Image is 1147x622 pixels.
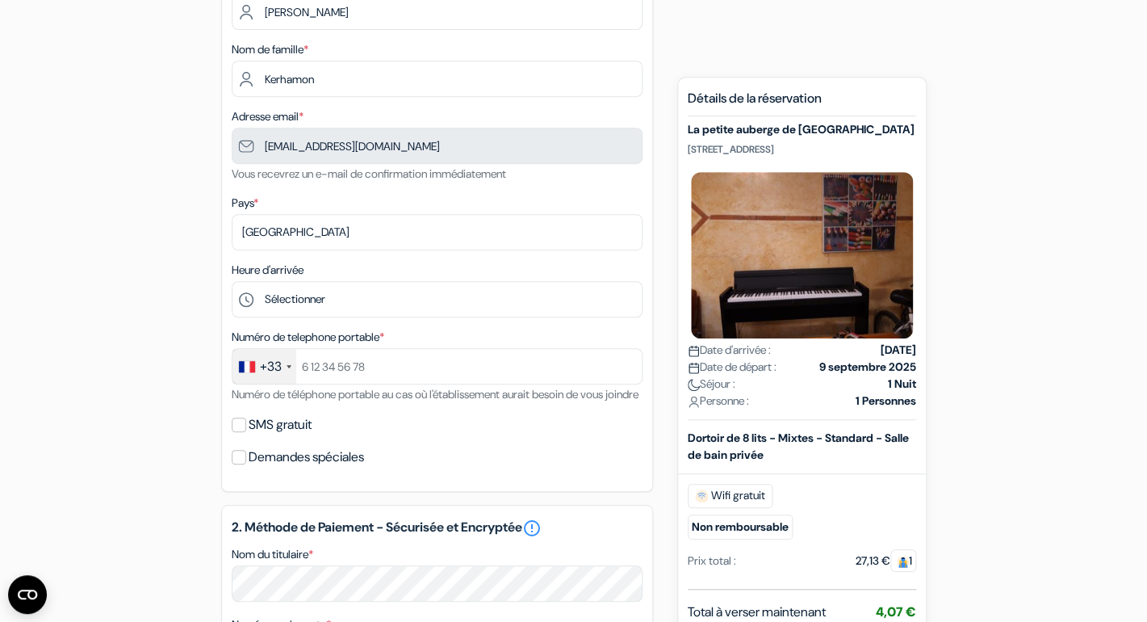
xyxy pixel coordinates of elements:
label: Adresse email [232,108,303,125]
div: +33 [260,357,282,376]
img: calendar.svg [688,345,700,357]
input: Entrer le nom de famille [232,61,643,97]
div: Prix total : [688,553,736,569]
small: Numéro de téléphone portable au cas où l'établissement aurait besoin de vous joindre [232,387,638,401]
img: calendar.svg [688,362,700,374]
small: Non remboursable [688,515,793,540]
span: 1 [890,549,916,572]
span: Séjour : [688,376,735,393]
label: SMS gratuit [249,414,312,436]
strong: 1 Personnes [856,393,916,410]
label: Numéro de telephone portable [232,329,384,346]
small: Vous recevrez un e-mail de confirmation immédiatement [232,166,506,181]
label: Nom du titulaire [232,546,313,563]
button: Ouvrir le widget CMP [8,575,47,614]
h5: La petite auberge de [GEOGRAPHIC_DATA] [688,123,916,137]
span: 4,07 € [876,603,916,620]
p: [STREET_ADDRESS] [688,143,916,156]
label: Demandes spéciales [249,446,364,469]
label: Heure d'arrivée [232,262,303,279]
img: moon.svg [688,379,700,391]
h5: Détails de la réservation [688,90,916,116]
strong: 1 Nuit [888,376,916,393]
span: Date de départ : [688,359,777,376]
input: Entrer adresse e-mail [232,128,643,164]
label: Nom de famille [232,41,308,58]
input: 6 12 34 56 78 [232,348,643,385]
div: France: +33 [232,349,296,384]
img: free_wifi.svg [695,490,708,502]
span: Personne : [688,393,749,410]
a: error_outline [522,519,542,538]
label: Pays [232,195,258,212]
span: Date d'arrivée : [688,342,771,359]
h5: 2. Méthode de Paiement - Sécurisée et Encryptée [232,519,643,538]
strong: [DATE] [881,342,916,359]
b: Dortoir de 8 lits - Mixtes - Standard - Salle de bain privée [688,431,909,462]
strong: 9 septembre 2025 [819,359,916,376]
img: guest.svg [897,556,909,568]
img: user_icon.svg [688,396,700,408]
span: Total à verser maintenant [688,603,826,622]
span: Wifi gratuit [688,484,772,508]
div: 27,13 € [856,553,916,569]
